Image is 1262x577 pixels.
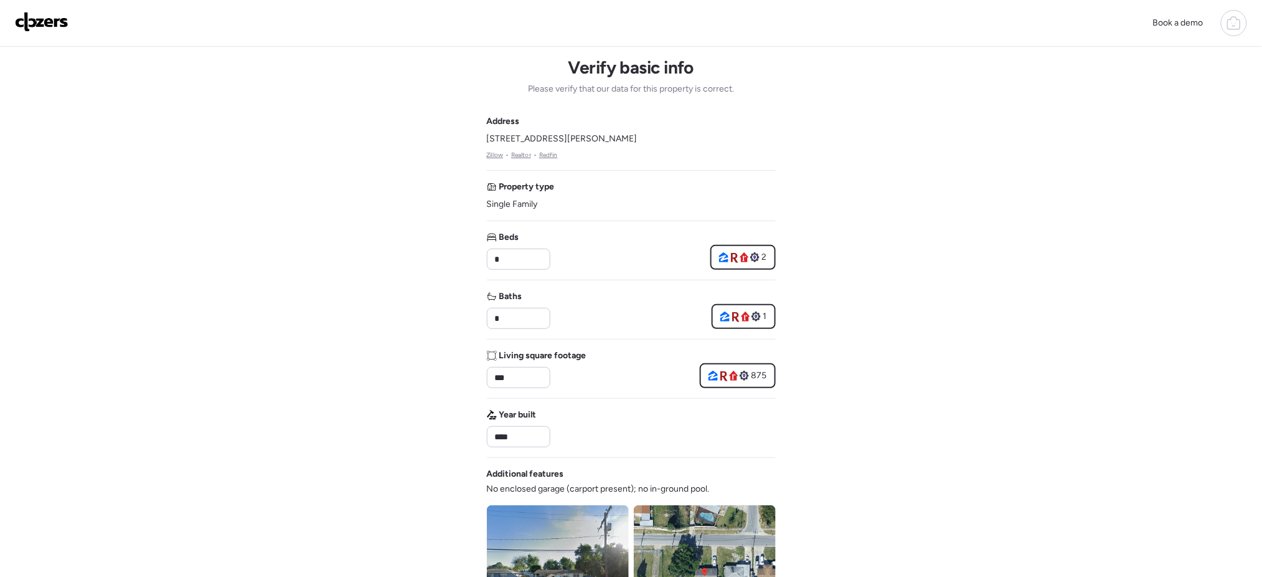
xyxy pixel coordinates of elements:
h1: Verify basic info [568,57,694,78]
a: Redfin [539,150,558,160]
span: Living square footage [499,350,586,362]
span: 875 [751,370,767,382]
span: Beds [499,231,519,244]
span: Address [487,115,520,128]
span: Single Family [487,198,538,211]
span: Year built [499,409,537,421]
span: Property type [499,181,555,193]
a: Zillow [487,150,504,160]
span: • [534,150,537,160]
span: • [506,150,509,160]
span: Please verify that our data for this property is correct. [528,83,734,95]
span: Baths [499,290,522,303]
span: Additional features [487,468,564,480]
a: Realtor [511,150,531,160]
span: No enclosed garage (carport present); no in-ground pool. [487,483,710,495]
img: Logo [15,12,68,32]
span: 1 [763,310,767,323]
span: [STREET_ADDRESS][PERSON_NAME] [487,133,638,145]
span: Book a demo [1153,17,1203,28]
span: 2 [762,251,767,264]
